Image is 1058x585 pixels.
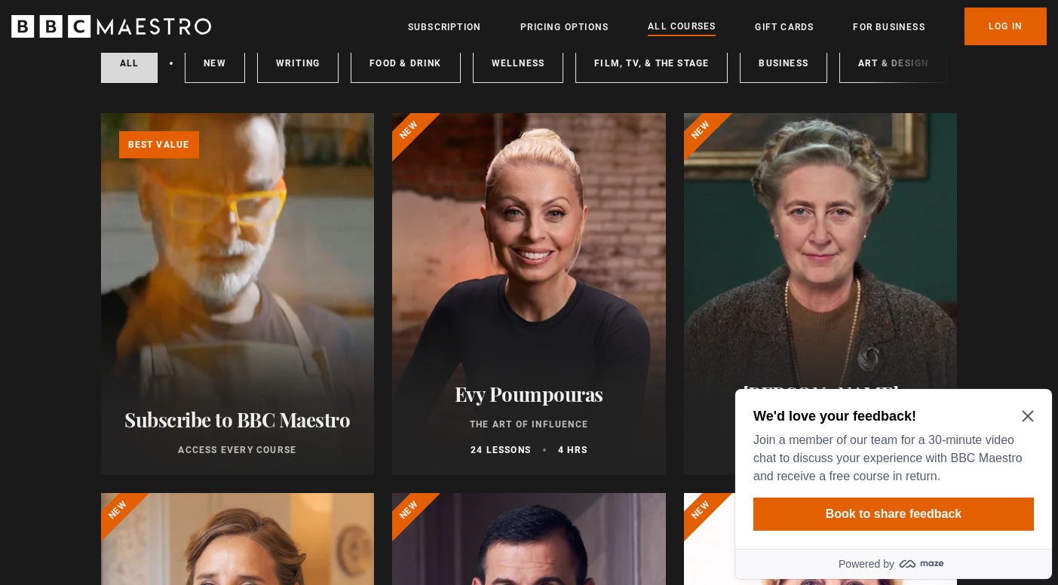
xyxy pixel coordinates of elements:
p: 24 lessons [471,443,531,457]
h2: We'd love your feedback! [24,24,299,42]
a: Pricing Options [520,20,609,35]
h2: Evy Poumpouras [410,382,648,406]
p: Writing [702,418,940,431]
div: Optional study invitation [6,6,323,196]
a: Writing [257,44,339,83]
p: 4 hrs [558,443,587,457]
a: [PERSON_NAME] Writing 11 lessons 2.5 hrs New [684,113,958,475]
nav: Primary [408,8,1047,45]
a: Log In [964,8,1047,45]
a: Art & Design [839,44,947,83]
a: Subscription [408,20,481,35]
button: Book to share feedback [24,115,305,148]
svg: BBC Maestro [11,15,211,38]
a: Film, TV, & The Stage [575,44,728,83]
a: Gift Cards [755,20,814,35]
p: The Art of Influence [410,418,648,431]
a: Food & Drink [351,44,460,83]
a: For business [853,20,925,35]
a: Evy Poumpouras The Art of Influence 24 lessons 4 hrs New [392,113,666,475]
p: Best value [119,131,199,158]
button: Close Maze Prompt [293,27,305,39]
p: Join a member of our team for a 30-minute video chat to discuss your experience with BBC Maestro ... [24,48,299,103]
a: All Courses [648,19,716,35]
a: Powered by maze [6,166,323,196]
a: New [185,44,245,83]
h2: [PERSON_NAME] [702,382,940,406]
a: Wellness [473,44,564,83]
a: All [101,44,158,83]
a: Business [740,44,827,83]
